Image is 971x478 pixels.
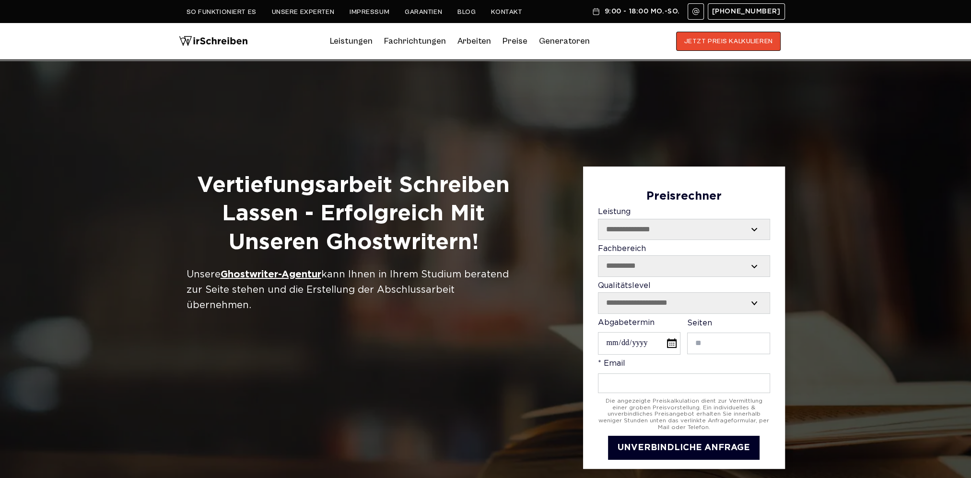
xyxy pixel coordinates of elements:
span: UNVERBINDLICHE ANFRAGE [618,444,750,452]
label: Abgabetermin [598,319,680,355]
button: JETZT PREIS KALKULIEREN [676,32,781,51]
span: [PHONE_NUMBER] [712,8,781,15]
div: Preisrechner [598,190,770,203]
img: logo wirschreiben [179,32,248,51]
select: Qualitätslevel [598,293,770,313]
img: Email [692,8,700,15]
form: Contact form [598,190,770,460]
div: Unsere kann Ihnen in Ihrem Studium beratend zur Seite stehen und die Erstellung der Abschlussarbe... [187,267,521,313]
label: * Email [598,359,770,393]
input: Abgabetermin [598,332,680,355]
select: Leistung [598,219,770,239]
select: Fachbereich [598,256,770,276]
a: Arbeiten [457,34,491,49]
a: Fachrichtungen [384,34,446,49]
label: Qualitätslevel [598,282,770,314]
a: Ghostwriter-Agentur [221,267,321,282]
a: Generatoren [539,34,590,49]
a: Blog [457,8,476,16]
a: So funktioniert es [187,8,257,16]
a: Leistungen [330,34,373,49]
a: Garantien [405,8,442,16]
h1: Vertiefungsarbeit Schreiben Lassen - Erfolgreich mit Unseren Ghostwritern! [187,171,521,257]
label: Leistung [598,208,770,240]
span: Seiten [687,320,712,327]
a: [PHONE_NUMBER] [708,3,785,20]
a: Unsere Experten [272,8,334,16]
label: Fachbereich [598,245,770,277]
button: UNVERBINDLICHE ANFRAGE [608,436,760,460]
span: 9:00 - 18:00 Mo.-So. [604,8,679,15]
a: Preise [503,36,527,46]
a: Impressum [350,8,389,16]
a: Kontakt [491,8,522,16]
img: Schedule [592,8,600,15]
input: * Email [598,373,770,393]
div: Die angezeigte Preiskalkulation dient zur Vermittlung einer groben Preisvorstellung. Ein individu... [598,398,770,431]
